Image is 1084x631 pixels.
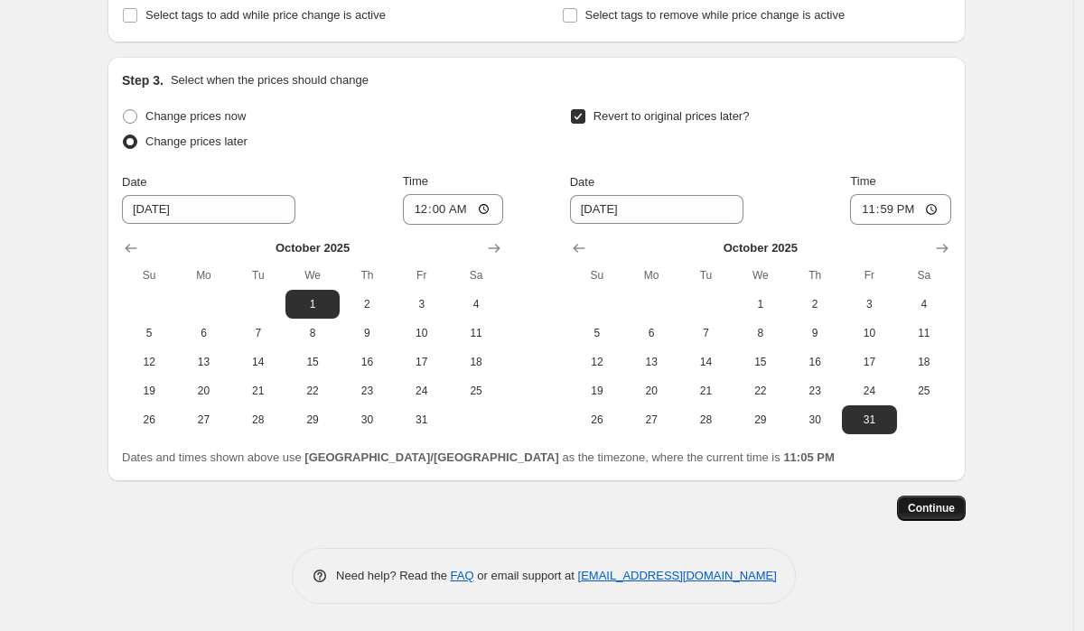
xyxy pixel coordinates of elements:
span: 5 [577,326,617,340]
b: 11:05 PM [783,450,834,464]
button: Monday October 27 2025 [176,405,230,434]
span: Mo [183,268,223,283]
span: 27 [631,413,671,427]
span: 25 [456,384,496,398]
span: 14 [686,355,725,369]
button: Thursday October 16 2025 [788,348,842,376]
span: 21 [238,384,278,398]
span: 31 [402,413,442,427]
b: [GEOGRAPHIC_DATA]/[GEOGRAPHIC_DATA] [304,450,558,464]
span: 29 [293,413,332,427]
button: Friday October 17 2025 [395,348,449,376]
button: Friday October 10 2025 [842,319,896,348]
span: 10 [849,326,889,340]
span: 24 [402,384,442,398]
span: 10 [402,326,442,340]
span: Su [577,268,617,283]
input: 12:00 [850,194,951,225]
span: 6 [183,326,223,340]
span: Fr [402,268,442,283]
th: Thursday [788,261,842,290]
button: Saturday October 18 2025 [449,348,503,376]
span: Date [122,175,146,189]
span: 20 [631,384,671,398]
button: Sunday October 26 2025 [570,405,624,434]
th: Tuesday [678,261,733,290]
span: 2 [347,297,387,311]
input: 9/30/2025 [122,195,295,224]
span: Time [403,174,428,188]
button: Tuesday October 14 2025 [678,348,733,376]
button: Tuesday October 21 2025 [678,376,733,405]
span: 22 [293,384,332,398]
button: Friday October 10 2025 [395,319,449,348]
span: Need help? Read the [336,569,451,582]
span: or email support at [474,569,578,582]
button: Monday October 20 2025 [624,376,678,405]
button: Saturday October 4 2025 [449,290,503,319]
button: Wednesday October 1 2025 [734,290,788,319]
span: 27 [183,413,223,427]
button: Continue [897,496,966,521]
button: Friday October 24 2025 [842,376,896,405]
span: 17 [402,355,442,369]
th: Saturday [449,261,503,290]
span: 29 [741,413,780,427]
span: 7 [686,326,725,340]
span: We [741,268,780,283]
button: Tuesday October 7 2025 [231,319,285,348]
button: Thursday October 2 2025 [788,290,842,319]
span: Th [347,268,387,283]
span: 4 [456,297,496,311]
button: Tuesday October 14 2025 [231,348,285,376]
span: 23 [347,384,387,398]
span: We [293,268,332,283]
span: 11 [456,326,496,340]
button: Thursday October 9 2025 [788,319,842,348]
span: Fr [849,268,889,283]
span: 30 [795,413,835,427]
button: Saturday October 25 2025 [449,376,503,405]
span: 11 [904,326,944,340]
a: [EMAIL_ADDRESS][DOMAIN_NAME] [578,569,777,582]
th: Tuesday [231,261,285,290]
span: 3 [402,297,442,311]
button: Friday October 3 2025 [842,290,896,319]
span: 23 [795,384,835,398]
span: 15 [741,355,780,369]
button: Tuesday October 7 2025 [678,319,733,348]
button: Monday October 13 2025 [624,348,678,376]
button: Monday October 13 2025 [176,348,230,376]
span: Sa [904,268,944,283]
button: Wednesday October 29 2025 [285,405,340,434]
th: Friday [842,261,896,290]
button: Tuesday October 21 2025 [231,376,285,405]
th: Wednesday [734,261,788,290]
span: 24 [849,384,889,398]
th: Thursday [340,261,394,290]
button: Sunday October 5 2025 [122,319,176,348]
button: Monday October 6 2025 [176,319,230,348]
button: Saturday October 4 2025 [897,290,951,319]
span: Dates and times shown above use as the timezone, where the current time is [122,450,835,464]
a: FAQ [451,569,474,582]
span: 13 [183,355,223,369]
span: Date [570,175,594,189]
button: Sunday October 12 2025 [122,348,176,376]
span: 13 [631,355,671,369]
span: Time [850,174,875,188]
button: Tuesday October 28 2025 [231,405,285,434]
button: Show next month, November 2025 [930,236,955,261]
span: 20 [183,384,223,398]
span: Su [129,268,169,283]
span: 8 [293,326,332,340]
span: Th [795,268,835,283]
button: Show previous month, September 2025 [118,236,144,261]
button: Thursday October 23 2025 [340,376,394,405]
button: Sunday October 5 2025 [570,319,624,348]
button: Wednesday October 15 2025 [734,348,788,376]
span: Mo [631,268,671,283]
span: 30 [347,413,387,427]
th: Sunday [122,261,176,290]
button: Thursday October 16 2025 [340,348,394,376]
